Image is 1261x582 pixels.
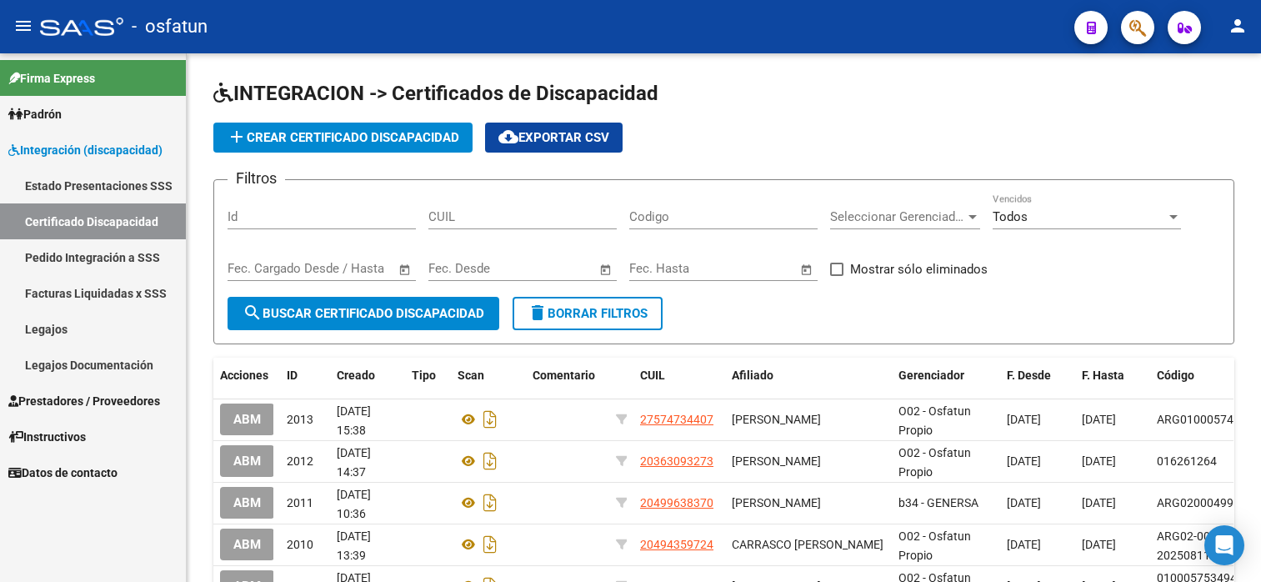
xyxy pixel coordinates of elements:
[220,529,274,559] button: ABM
[1082,454,1116,468] span: [DATE]
[228,297,499,330] button: Buscar Certificado Discapacidad
[13,16,33,36] mat-icon: menu
[498,261,578,276] input: End date
[227,130,459,145] span: Crear Certificado Discapacidad
[993,209,1028,224] span: Todos
[1204,525,1244,565] div: Open Intercom Messenger
[640,496,713,509] span: 20499638370
[479,531,501,558] i: Descargar documento
[220,404,274,434] button: ABM
[233,413,261,428] span: ABM
[1007,538,1041,551] span: [DATE]
[1007,496,1041,509] span: [DATE]
[629,261,683,276] input: Start date
[479,489,501,516] i: Descargar documento
[633,358,725,394] datatable-header-cell: CUIL
[1157,454,1217,468] span: 016261264
[227,127,247,147] mat-icon: add
[1228,16,1248,36] mat-icon: person
[533,369,595,382] span: Comentario
[213,82,658,105] span: INTEGRACION -> Certificados de Discapacidad
[1075,358,1150,394] datatable-header-cell: F. Hasta
[233,454,261,469] span: ABM
[732,413,821,426] span: [PERSON_NAME]
[287,496,313,509] span: 2011
[287,538,313,551] span: 2010
[8,141,163,159] span: Integración (discapacidad)
[526,358,609,394] datatable-header-cell: Comentario
[1157,369,1194,382] span: Código
[479,448,501,474] i: Descargar documento
[498,127,518,147] mat-icon: cloud_download
[228,261,282,276] input: Start date
[330,358,405,394] datatable-header-cell: Creado
[451,358,526,394] datatable-header-cell: Scan
[220,487,274,518] button: ABM
[732,454,821,468] span: [PERSON_NAME]
[396,260,415,279] button: Open calendar
[287,454,313,468] span: 2012
[233,496,261,511] span: ABM
[798,260,817,279] button: Open calendar
[1082,496,1116,509] span: [DATE]
[830,209,965,224] span: Seleccionar Gerenciador
[498,130,609,145] span: Exportar CSV
[485,123,623,153] button: Exportar CSV
[597,260,616,279] button: Open calendar
[228,167,285,190] h3: Filtros
[243,306,484,321] span: Buscar Certificado Discapacidad
[280,358,330,394] datatable-header-cell: ID
[412,369,436,382] span: Tipo
[479,406,501,433] i: Descargar documento
[8,392,160,410] span: Prestadores / Proveedores
[1082,369,1124,382] span: F. Hasta
[732,496,821,509] span: [PERSON_NAME]
[233,538,261,553] span: ABM
[428,261,483,276] input: Start date
[1007,454,1041,468] span: [DATE]
[725,358,892,394] datatable-header-cell: Afiliado
[213,123,473,153] button: Crear Certificado Discapacidad
[213,358,280,394] datatable-header-cell: Acciones
[458,369,484,382] span: Scan
[640,413,713,426] span: 27574734407
[732,538,883,551] span: CARRASCO [PERSON_NAME]
[337,369,375,382] span: Creado
[243,303,263,323] mat-icon: search
[732,369,773,382] span: Afiliado
[898,496,978,509] span: b34 - GENERSA
[892,358,1000,394] datatable-header-cell: Gerenciador
[1007,369,1051,382] span: F. Desde
[1007,413,1041,426] span: [DATE]
[405,358,451,394] datatable-header-cell: Tipo
[1082,538,1116,551] span: [DATE]
[8,428,86,446] span: Instructivos
[220,445,274,476] button: ABM
[698,261,779,276] input: End date
[1082,413,1116,426] span: [DATE]
[8,69,95,88] span: Firma Express
[8,105,62,123] span: Padrón
[898,529,971,562] span: O02 - Osfatun Propio
[297,261,378,276] input: End date
[1000,358,1075,394] datatable-header-cell: F. Desde
[640,538,713,551] span: 20494359724
[528,306,648,321] span: Borrar Filtros
[337,446,371,479] span: [DATE] 14:37
[8,464,118,482] span: Datos de contacto
[528,303,548,323] mat-icon: delete
[220,369,268,382] span: Acciones
[337,488,371,520] span: [DATE] 10:36
[513,297,663,330] button: Borrar Filtros
[337,529,371,562] span: [DATE] 13:39
[287,369,298,382] span: ID
[640,454,713,468] span: 20363093273
[132,8,208,45] span: - osfatun
[850,259,988,279] span: Mostrar sólo eliminados
[640,369,665,382] span: CUIL
[898,446,971,479] span: O02 - Osfatun Propio
[337,404,371,437] span: [DATE] 15:38
[287,413,313,426] span: 2013
[898,404,971,437] span: O02 - Osfatun Propio
[898,369,964,382] span: Gerenciador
